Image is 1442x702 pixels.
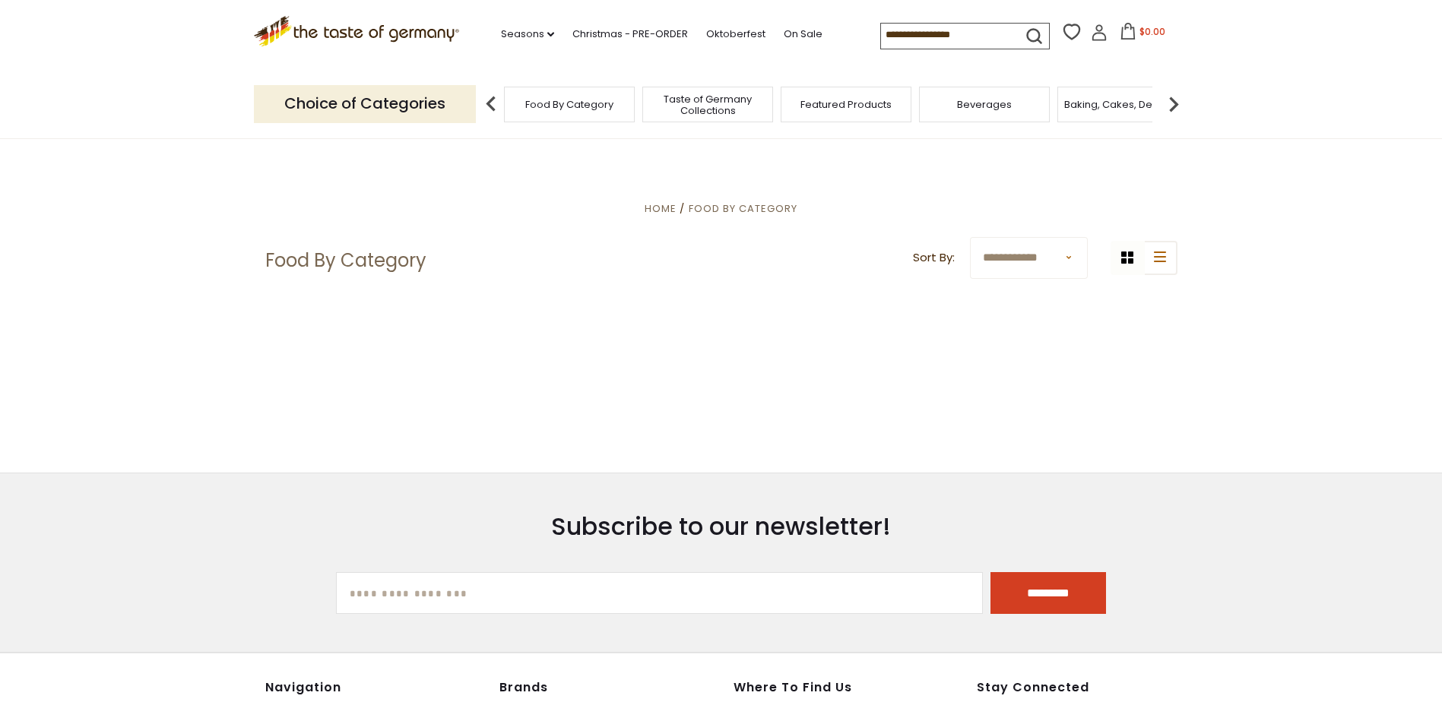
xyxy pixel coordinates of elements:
[1158,89,1189,119] img: next arrow
[525,99,613,110] a: Food By Category
[1139,25,1165,38] span: $0.00
[1064,99,1182,110] a: Baking, Cakes, Desserts
[784,26,822,43] a: On Sale
[1111,23,1175,46] button: $0.00
[800,99,892,110] a: Featured Products
[689,201,797,216] a: Food By Category
[254,85,476,122] p: Choice of Categories
[501,26,554,43] a: Seasons
[499,680,718,695] h4: Brands
[913,248,955,267] label: Sort By:
[734,680,907,695] h4: Where to find us
[647,93,769,116] a: Taste of Germany Collections
[957,99,1012,110] a: Beverages
[476,89,506,119] img: previous arrow
[977,680,1177,695] h4: Stay Connected
[645,201,677,216] a: Home
[336,511,1106,542] h3: Subscribe to our newsletter!
[265,249,426,272] h1: Food By Category
[572,26,688,43] a: Christmas - PRE-ORDER
[265,680,484,695] h4: Navigation
[706,26,765,43] a: Oktoberfest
